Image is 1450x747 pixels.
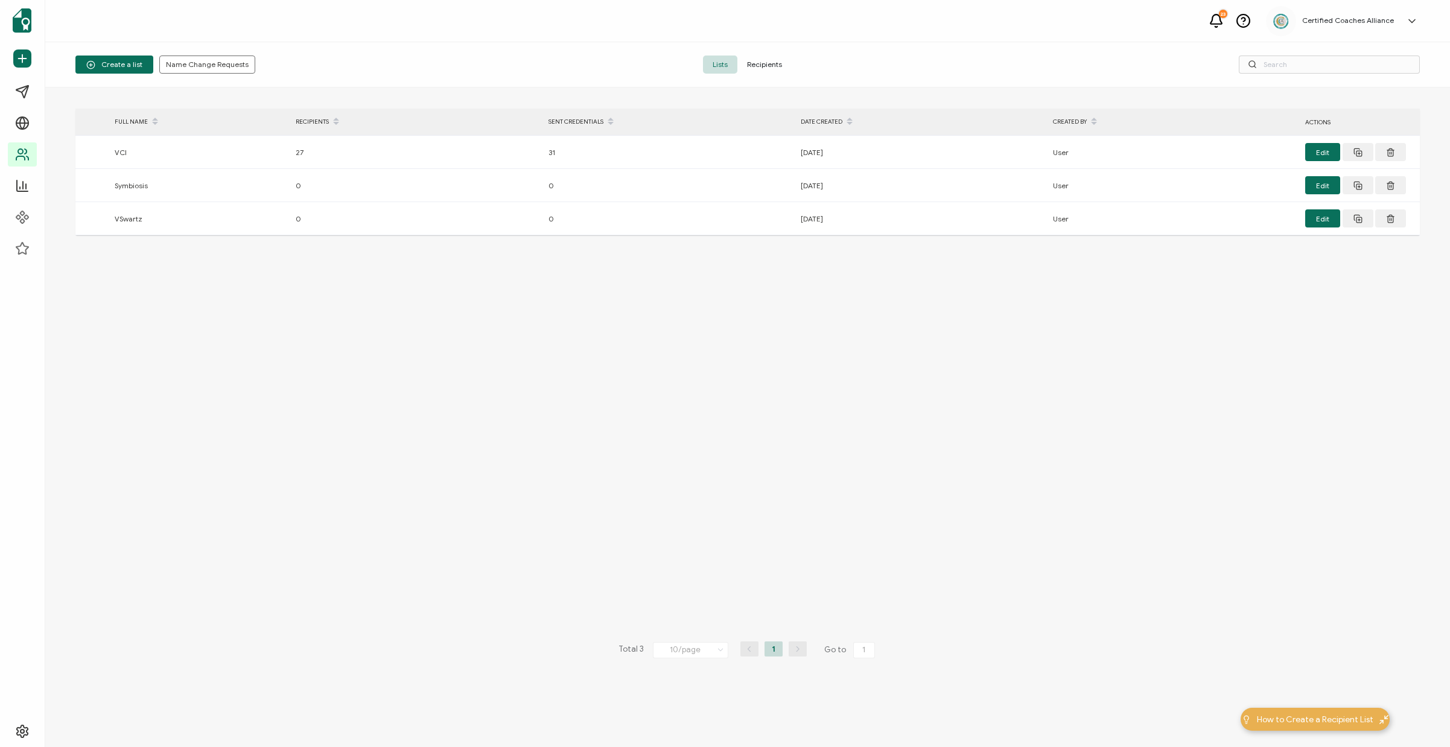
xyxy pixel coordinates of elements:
div: DATE CREATED [795,112,1047,132]
input: Select [653,642,728,658]
img: sertifier-logomark-colored.svg [13,8,31,33]
button: Edit [1305,143,1340,161]
div: FULL NAME [109,112,290,132]
div: SENT CREDENTIALS [542,112,795,132]
li: 1 [765,641,783,656]
iframe: Chat Widget [1390,689,1450,747]
div: [DATE] [795,212,1047,226]
span: How to Create a Recipient List [1257,713,1373,726]
div: User [1047,179,1299,192]
div: 0 [290,179,542,192]
h5: Certified Coaches Alliance [1302,16,1394,25]
div: CREATED BY [1047,112,1299,132]
span: Create a list [86,60,142,69]
img: 2aa27aa7-df99-43f9-bc54-4d90c804c2bd.png [1272,12,1290,30]
div: VCI [109,145,290,159]
span: Go to [824,641,877,658]
button: Edit [1305,176,1340,194]
div: [DATE] [795,179,1047,192]
input: Search [1239,56,1420,74]
span: Name Change Requests [166,61,249,68]
div: User [1047,212,1299,226]
span: Lists [703,56,737,74]
span: Recipients [737,56,792,74]
div: RECIPIENTS [290,112,542,132]
div: [DATE] [795,145,1047,159]
div: VSwartz [109,212,290,226]
div: 27 [290,145,542,159]
img: minimize-icon.svg [1379,715,1388,724]
div: 0 [542,179,795,192]
button: Name Change Requests [159,56,255,74]
div: User [1047,145,1299,159]
span: Total 3 [618,641,644,658]
button: Create a list [75,56,153,74]
div: 0 [290,212,542,226]
button: Edit [1305,209,1340,227]
div: 23 [1219,10,1227,18]
div: Symbiosis [109,179,290,192]
div: ACTIONS [1299,115,1420,129]
div: 31 [542,145,795,159]
div: 0 [542,212,795,226]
